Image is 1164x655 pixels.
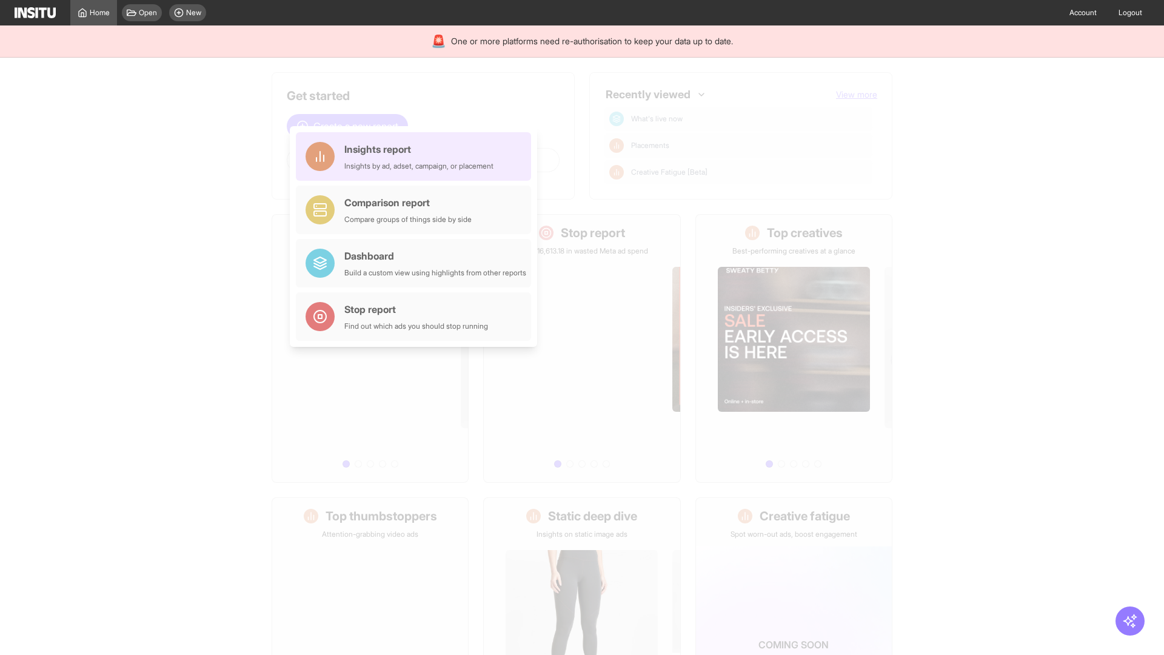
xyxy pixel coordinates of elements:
[344,302,488,317] div: Stop report
[90,8,110,18] span: Home
[344,321,488,331] div: Find out which ads you should stop running
[344,215,472,224] div: Compare groups of things side by side
[344,249,526,263] div: Dashboard
[139,8,157,18] span: Open
[344,268,526,278] div: Build a custom view using highlights from other reports
[344,161,493,171] div: Insights by ad, adset, campaign, or placement
[431,33,446,50] div: 🚨
[15,7,56,18] img: Logo
[451,35,733,47] span: One or more platforms need re-authorisation to keep your data up to date.
[344,195,472,210] div: Comparison report
[344,142,493,156] div: Insights report
[186,8,201,18] span: New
